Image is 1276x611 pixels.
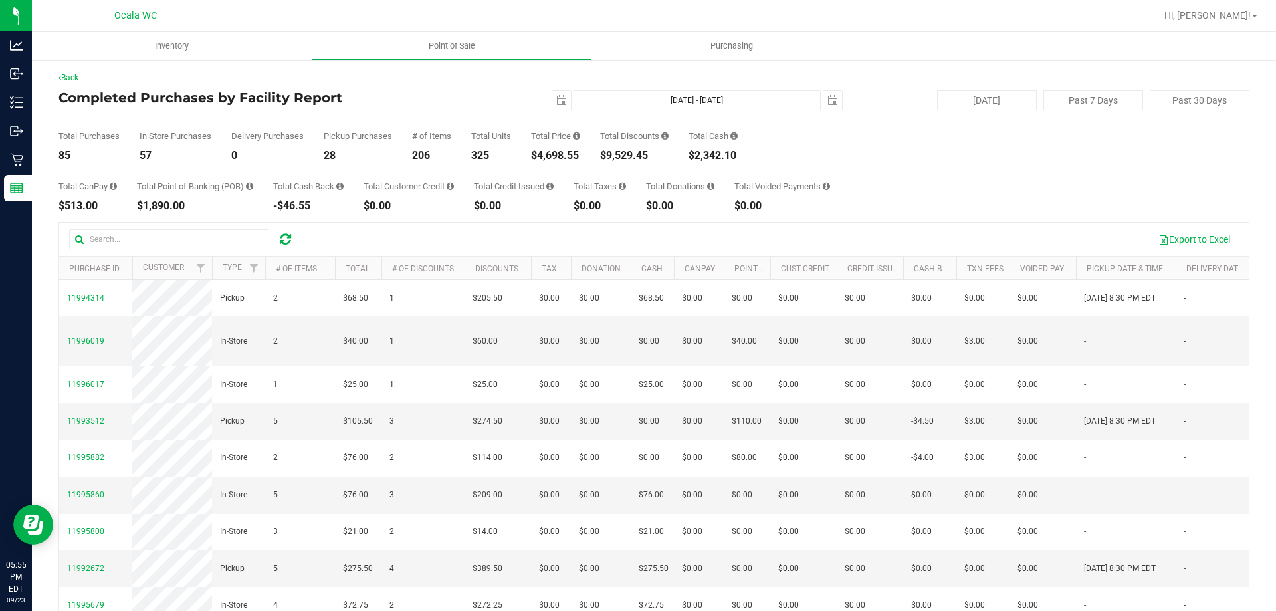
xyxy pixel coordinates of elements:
span: 1 [389,292,394,305]
span: $0.00 [579,415,599,428]
span: Point of Sale [411,40,493,52]
span: Pickup [220,562,245,575]
span: $25.00 [639,378,664,391]
span: $0.00 [579,335,599,348]
span: 5 [273,562,278,575]
span: $0.00 [639,451,659,464]
span: $275.50 [343,562,373,575]
span: $0.00 [732,292,752,305]
span: $0.00 [579,451,599,464]
div: $0.00 [734,201,830,211]
span: 11992672 [67,564,104,573]
span: $0.00 [732,562,752,575]
div: Total Cash [689,132,738,140]
inline-svg: Reports [10,182,23,195]
div: # of Items [412,132,451,140]
span: 11996019 [67,336,104,346]
span: - [1184,451,1186,464]
span: $0.00 [579,378,599,391]
span: $0.00 [539,378,560,391]
span: 1 [273,378,278,391]
span: $0.00 [579,525,599,538]
span: $0.00 [778,489,799,501]
iframe: Resource center [13,505,53,545]
div: 325 [471,150,511,161]
span: -$4.50 [911,415,934,428]
span: - [1084,378,1086,391]
i: Sum of the successful, non-voided point-of-banking payment transactions, both via payment termina... [246,182,253,191]
span: $0.00 [539,525,560,538]
inline-svg: Analytics [10,39,23,52]
div: $0.00 [364,201,454,211]
a: Back [58,73,78,82]
span: 5 [273,415,278,428]
span: - [1084,489,1086,501]
span: $0.00 [964,562,985,575]
span: $0.00 [964,525,985,538]
span: [DATE] 8:30 PM EDT [1084,292,1156,305]
div: In Store Purchases [140,132,211,140]
span: $0.00 [778,292,799,305]
span: $0.00 [911,489,932,501]
a: Type [223,263,242,272]
span: Pickup [220,415,245,428]
input: Search... [69,229,268,249]
div: Total Taxes [574,182,626,191]
a: Customer [143,263,184,272]
button: Export to Excel [1150,228,1239,251]
span: $0.00 [911,378,932,391]
span: $0.00 [682,562,702,575]
span: $25.00 [343,378,368,391]
span: Inventory [137,40,207,52]
a: Delivery Date [1186,264,1243,273]
span: $0.00 [845,335,865,348]
span: Pickup [220,292,245,305]
span: $0.00 [845,489,865,501]
span: $0.00 [682,525,702,538]
a: Purchase ID [69,264,120,273]
span: $0.00 [1017,415,1038,428]
span: $0.00 [682,451,702,464]
span: $0.00 [964,489,985,501]
span: 3 [389,415,394,428]
i: Sum of all voided payment transaction amounts, excluding tips and transaction fees, for all purch... [823,182,830,191]
i: Sum of all account credit issued for all refunds from returned purchases in the date range. [546,182,554,191]
span: In-Store [220,489,247,501]
span: $21.00 [639,525,664,538]
span: - [1184,489,1186,501]
div: Total Credit Issued [474,182,554,191]
span: $0.00 [1017,378,1038,391]
span: $80.00 [732,451,757,464]
span: $110.00 [732,415,762,428]
span: $76.00 [343,489,368,501]
span: $25.00 [473,378,498,391]
span: 11995882 [67,453,104,462]
a: Tax [542,264,557,273]
span: $0.00 [682,489,702,501]
span: $0.00 [579,489,599,501]
span: $0.00 [1017,451,1038,464]
span: -$4.00 [911,451,934,464]
div: 28 [324,150,392,161]
span: 2 [389,451,394,464]
span: In-Store [220,525,247,538]
a: Total [346,264,370,273]
a: # of Items [276,264,317,273]
span: $40.00 [732,335,757,348]
div: Total CanPay [58,182,117,191]
span: $0.00 [579,562,599,575]
i: Sum of all round-up-to-next-dollar total price adjustments for all purchases in the date range. [707,182,714,191]
div: 206 [412,150,451,161]
h4: Completed Purchases by Facility Report [58,90,455,105]
span: $21.00 [343,525,368,538]
span: $0.00 [732,525,752,538]
div: $9,529.45 [600,150,669,161]
a: Cash Back [914,264,958,273]
span: - [1184,415,1186,428]
span: - [1084,525,1086,538]
span: $3.00 [964,451,985,464]
a: CanPay [685,264,715,273]
div: Total Purchases [58,132,120,140]
span: Ocala WC [114,10,157,21]
span: $0.00 [682,335,702,348]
